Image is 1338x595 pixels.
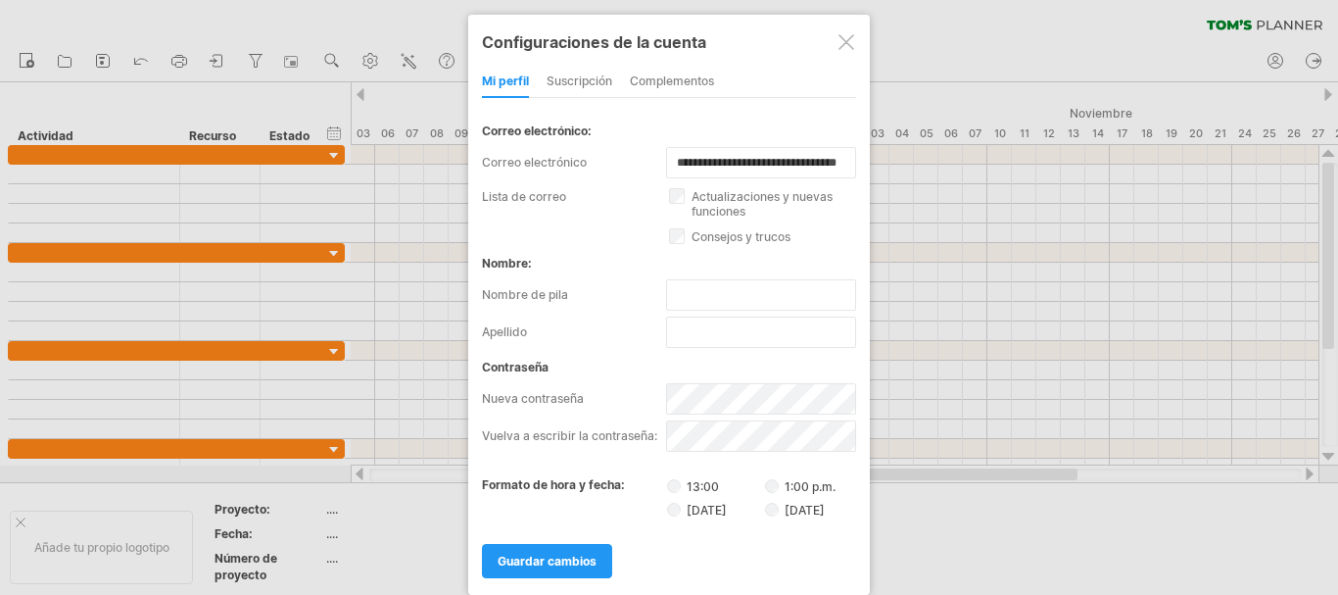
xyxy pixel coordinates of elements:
font: correo electrónico [482,155,587,170]
input: 13:00 [667,479,681,493]
font: Complementos [630,74,714,88]
input: [DATE] [667,503,681,517]
font: contraseña [482,360,549,374]
a: guardar cambios [482,544,612,578]
font: lista de correo [482,189,566,204]
font: correo electrónico: [482,124,592,138]
font: nombre de pila [482,287,568,302]
input: 1:00 p.m. [765,479,779,493]
font: apellido [482,324,527,339]
input: [DATE] [765,503,779,517]
font: Nueva contraseña [482,391,584,406]
font: suscripción [547,74,612,88]
font: actualizaciones y nuevas funciones [692,189,833,219]
font: [DATE] [785,503,825,518]
font: nombre: [482,256,532,271]
font: 13:00 [687,479,719,494]
font: Configuraciones de la cuenta [482,32,706,52]
font: formato de hora y fecha: [482,477,625,492]
font: consejos y trucos [692,229,790,244]
font: guardar cambios [498,554,597,569]
font: 1:00 p.m. [785,479,836,494]
font: mi perfil [482,74,529,88]
font: Vuelva a escribir la contraseña: [482,428,657,443]
font: [DATE] [687,503,727,518]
